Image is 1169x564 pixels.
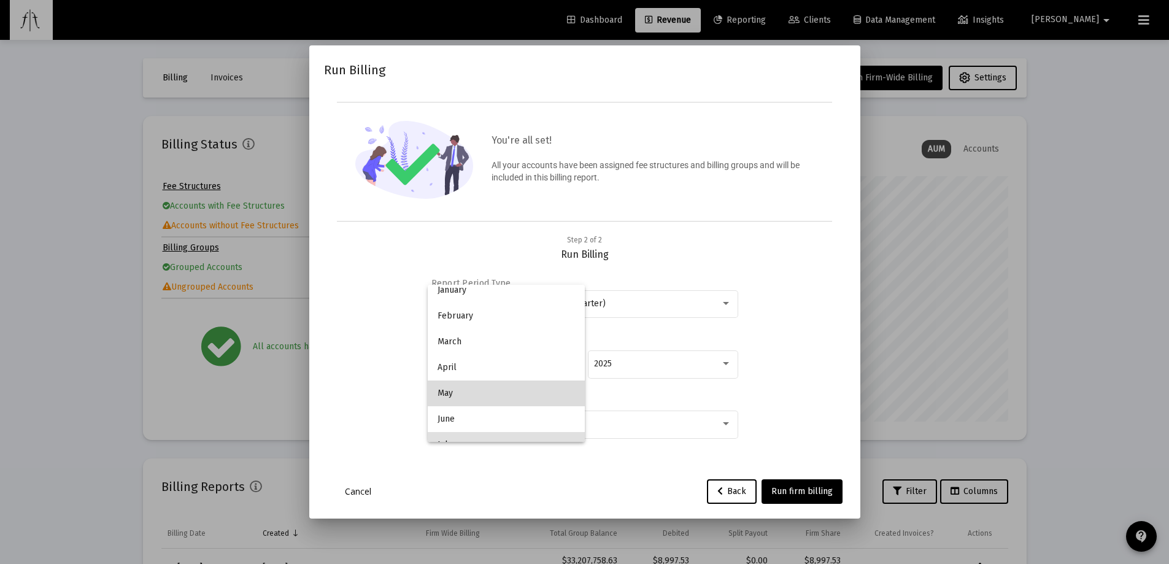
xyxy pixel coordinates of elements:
[438,406,575,432] span: June
[438,355,575,381] span: April
[438,277,575,303] span: January
[438,432,575,458] span: July
[438,329,575,355] span: March
[438,381,575,406] span: May
[438,303,575,329] span: February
